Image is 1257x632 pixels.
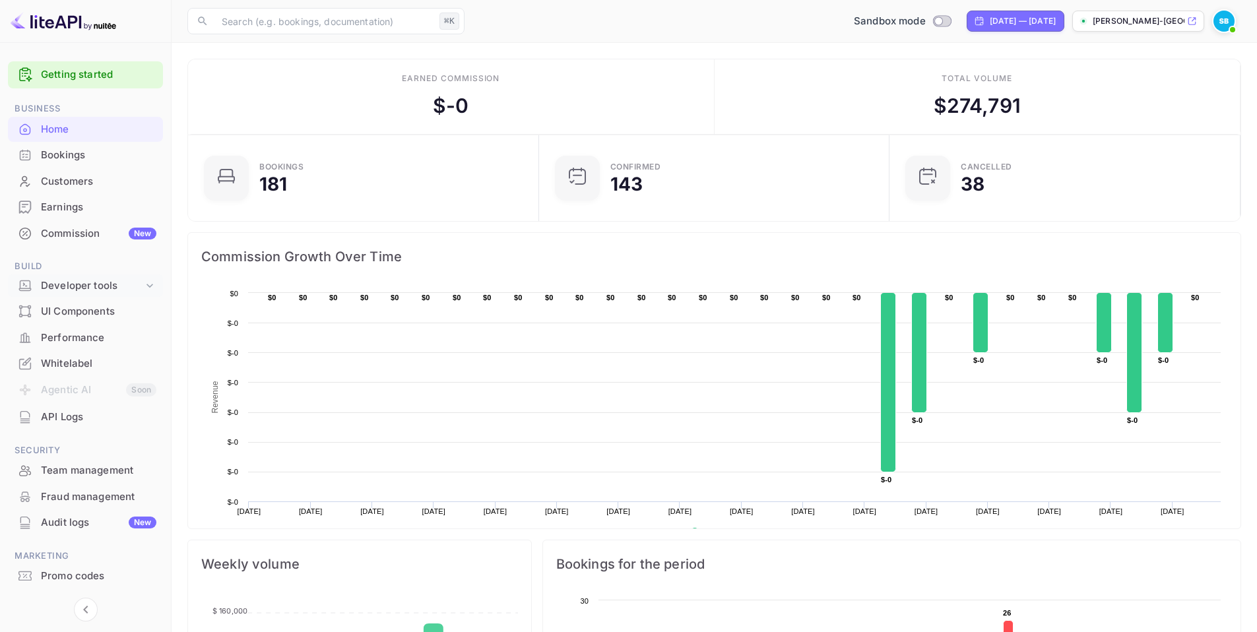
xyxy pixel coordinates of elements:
[228,319,238,327] text: $-0
[730,507,754,515] text: [DATE]
[1037,507,1061,515] text: [DATE]
[433,91,468,121] div: $ -0
[230,290,238,298] text: $0
[545,294,554,301] text: $0
[228,379,238,387] text: $-0
[391,294,399,301] text: $0
[1097,356,1107,364] text: $-0
[1037,294,1046,301] text: $0
[8,142,163,168] div: Bookings
[201,553,518,575] span: Weekly volume
[8,404,163,429] a: API Logs
[228,438,238,446] text: $-0
[8,351,163,377] div: Whitelabel
[8,563,163,589] div: Promo codes
[483,294,492,301] text: $0
[545,507,569,515] text: [DATE]
[8,484,163,510] div: Fraud management
[703,528,737,537] text: Revenue
[484,507,507,515] text: [DATE]
[668,507,692,515] text: [DATE]
[8,510,163,536] div: Audit logsNew
[8,510,163,534] a: Audit logsNew
[422,507,445,515] text: [DATE]
[228,498,238,506] text: $-0
[228,468,238,476] text: $-0
[8,259,163,274] span: Build
[976,507,1000,515] text: [DATE]
[360,507,384,515] text: [DATE]
[791,507,815,515] text: [DATE]
[610,175,643,193] div: 143
[41,304,156,319] div: UI Components
[329,294,338,301] text: $0
[912,416,922,424] text: $-0
[41,67,156,82] a: Getting started
[1127,416,1138,424] text: $-0
[1213,11,1235,32] img: Srikant Bandaru
[580,597,589,605] text: 30
[360,294,369,301] text: $0
[973,356,984,364] text: $-0
[942,73,1012,84] div: Total volume
[41,410,156,425] div: API Logs
[201,246,1227,267] span: Commission Growth Over Time
[214,8,434,34] input: Search (e.g. bookings, documentation)
[129,517,156,528] div: New
[699,294,707,301] text: $0
[238,507,261,515] text: [DATE]
[945,294,953,301] text: $0
[41,356,156,371] div: Whitelabel
[41,331,156,346] div: Performance
[853,294,861,301] text: $0
[8,458,163,482] a: Team management
[730,294,738,301] text: $0
[8,325,163,351] div: Performance
[961,163,1012,171] div: CANCELLED
[8,221,163,245] a: CommissionNew
[8,142,163,167] a: Bookings
[422,294,430,301] text: $0
[8,169,163,195] div: Customers
[8,299,163,323] a: UI Components
[637,294,646,301] text: $0
[8,169,163,193] a: Customers
[228,408,238,416] text: $-0
[8,221,163,247] div: CommissionNew
[881,476,891,484] text: $-0
[212,606,247,616] tspan: $ 160,000
[791,294,800,301] text: $0
[8,351,163,375] a: Whitelabel
[610,163,661,171] div: Confirmed
[8,404,163,430] div: API Logs
[8,563,163,588] a: Promo codes
[228,349,238,357] text: $-0
[822,294,831,301] text: $0
[606,507,630,515] text: [DATE]
[210,381,220,413] text: Revenue
[41,122,156,137] div: Home
[990,15,1056,27] div: [DATE] — [DATE]
[129,228,156,239] div: New
[453,294,461,301] text: $0
[668,294,676,301] text: $0
[606,294,615,301] text: $0
[8,299,163,325] div: UI Components
[760,294,769,301] text: $0
[8,443,163,458] span: Security
[8,117,163,142] div: Home
[41,515,156,530] div: Audit logs
[1006,294,1015,301] text: $0
[575,294,584,301] text: $0
[849,14,956,29] div: Switch to Production mode
[259,163,304,171] div: Bookings
[915,507,938,515] text: [DATE]
[1191,294,1200,301] text: $0
[1161,507,1184,515] text: [DATE]
[8,195,163,220] div: Earnings
[8,102,163,116] span: Business
[854,14,926,29] span: Sandbox mode
[8,117,163,141] a: Home
[8,549,163,563] span: Marketing
[41,200,156,215] div: Earnings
